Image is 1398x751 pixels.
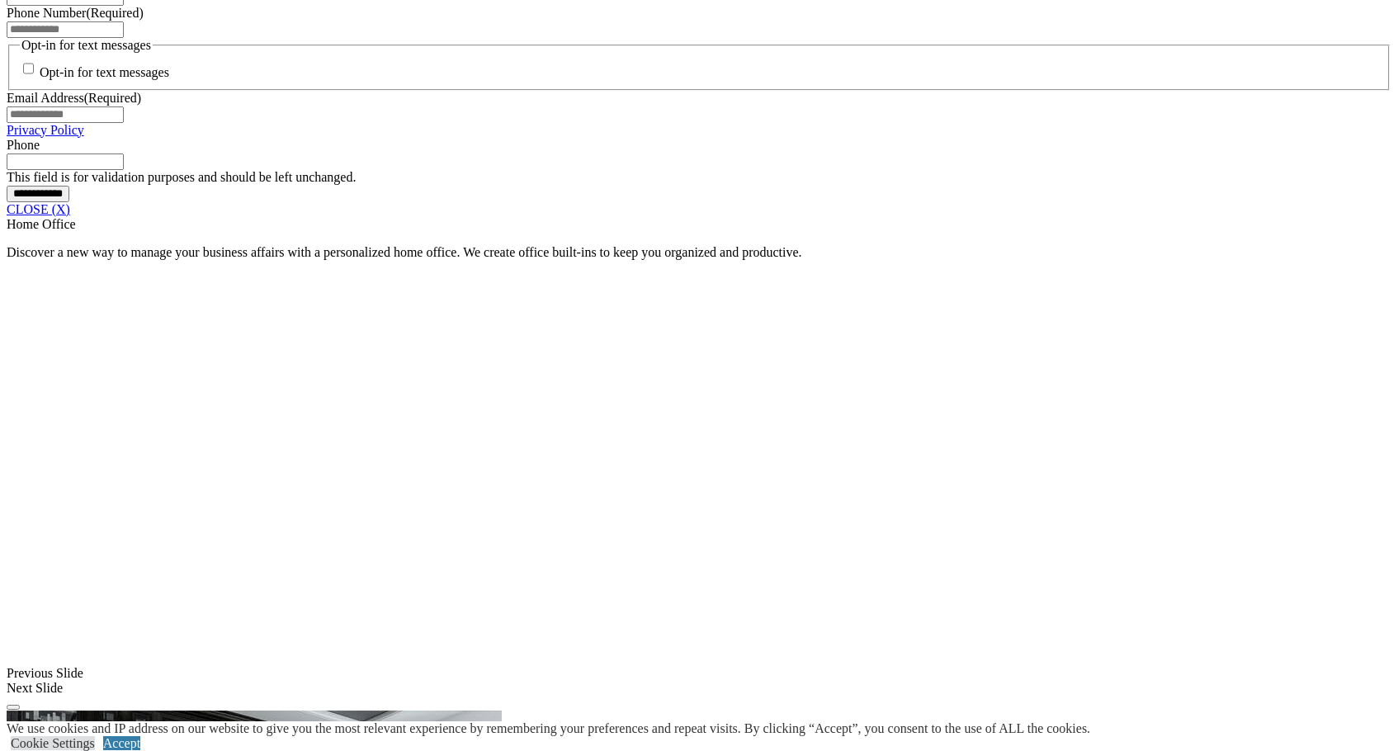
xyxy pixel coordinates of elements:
a: Cookie Settings [11,736,95,750]
a: Privacy Policy [7,123,84,137]
label: Phone [7,138,40,152]
a: CLOSE (X) [7,202,70,216]
div: This field is for validation purposes and should be left unchanged. [7,170,1391,185]
label: Phone Number [7,6,144,20]
legend: Opt-in for text messages [20,38,153,53]
span: Home Office [7,217,76,231]
span: (Required) [86,6,143,20]
p: Discover a new way to manage your business affairs with a personalized home office. We create off... [7,245,1391,260]
a: Accept [103,736,140,750]
button: Click here to pause slide show [7,705,20,710]
div: We use cookies and IP address on our website to give you the most relevant experience by remember... [7,721,1090,736]
label: Opt-in for text messages [40,66,169,80]
div: Previous Slide [7,666,1391,681]
div: Next Slide [7,681,1391,696]
label: Email Address [7,91,141,105]
span: (Required) [84,91,141,105]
